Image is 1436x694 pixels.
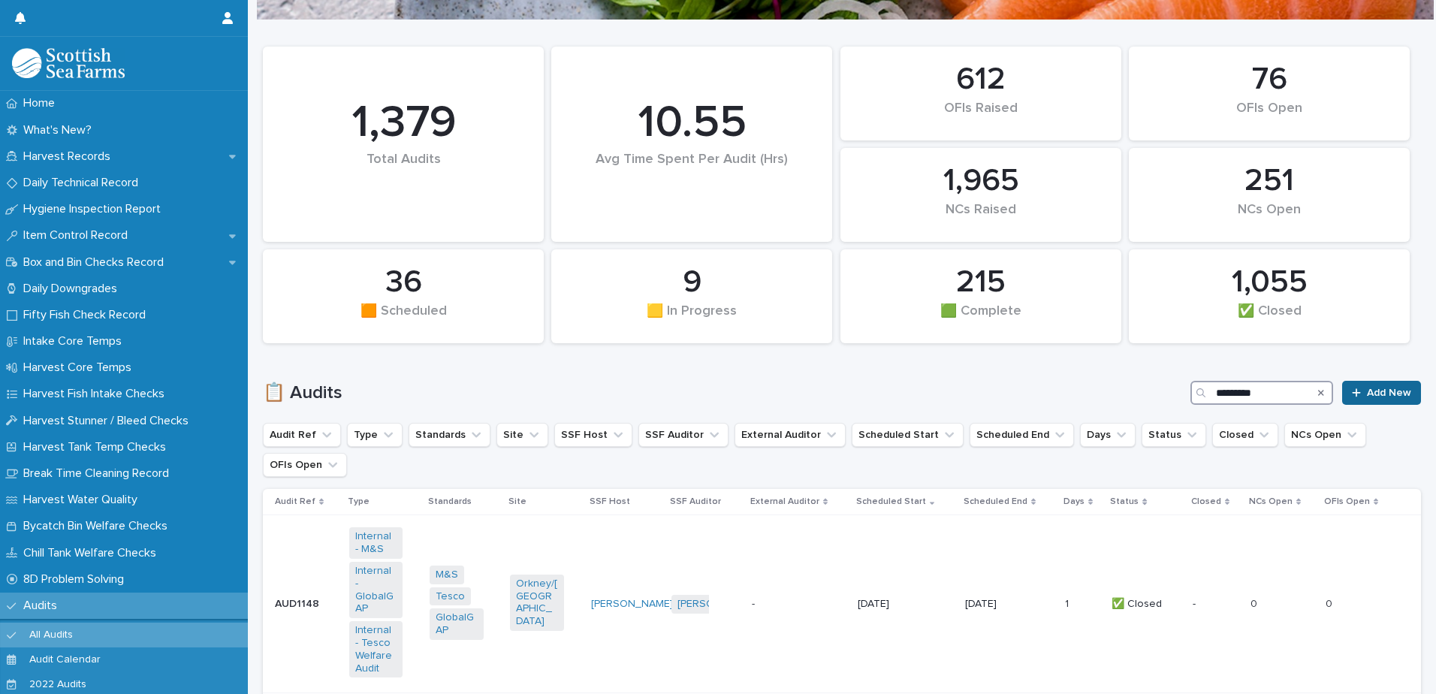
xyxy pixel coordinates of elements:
a: Internal - M&S [355,530,397,556]
tr: AUD1148AUD1148 Internal - M&S Internal - GlobalGAP Internal - Tesco Welfare Audit M&S Tesco Globa... [263,515,1421,693]
button: SSF Host [554,423,632,447]
p: Days [1063,493,1085,510]
button: Status [1142,423,1206,447]
a: [PERSON_NAME] [591,598,673,611]
button: Audit Ref [263,423,341,447]
p: 0 [1250,595,1260,611]
div: 251 [1154,162,1384,200]
p: Status [1110,493,1139,510]
div: OFIs Open [1154,101,1384,132]
div: NCs Open [1154,202,1384,234]
p: OFIs Open [1324,493,1370,510]
div: Total Audits [288,152,518,199]
button: SSF Auditor [638,423,729,447]
p: Break Time Cleaning Record [17,466,181,481]
p: Harvest Core Temps [17,361,143,375]
p: - [752,595,758,611]
a: Orkney/[GEOGRAPHIC_DATA] [516,578,557,628]
p: SSF Host [590,493,630,510]
a: M&S [436,569,458,581]
p: Home [17,96,67,110]
div: 1,965 [866,162,1096,200]
div: OFIs Raised [866,101,1096,132]
p: - [1193,598,1239,611]
a: Tesco [436,590,465,603]
div: 1,055 [1154,264,1384,301]
div: 🟩 Complete [866,303,1096,335]
button: Standards [409,423,490,447]
button: Days [1080,423,1136,447]
p: Standards [428,493,472,510]
a: Internal - Tesco Welfare Audit [355,624,397,674]
p: Audits [17,599,69,613]
a: GlobalGAP [436,611,477,637]
p: Item Control Record [17,228,140,243]
button: NCs Open [1284,423,1366,447]
div: 612 [866,61,1096,98]
input: Search [1190,381,1333,405]
p: [DATE] [858,598,911,611]
p: Scheduled Start [856,493,926,510]
div: NCs Raised [866,202,1096,234]
p: Closed [1191,493,1221,510]
button: External Auditor [735,423,846,447]
p: Harvest Water Quality [17,493,149,507]
p: Chill Tank Welfare Checks [17,546,168,560]
div: 🟧 Scheduled [288,303,518,335]
a: Internal - GlobalGAP [355,565,397,615]
p: Bycatch Bin Welfare Checks [17,519,179,533]
h1: 📋 Audits [263,382,1184,404]
p: Fifty Fish Check Record [17,308,158,322]
span: Add New [1367,388,1411,398]
p: 0 [1326,595,1335,611]
p: Harvest Fish Intake Checks [17,387,176,401]
p: Harvest Records [17,149,122,164]
p: NCs Open [1249,493,1293,510]
div: 9 [577,264,807,301]
p: Hygiene Inspection Report [17,202,173,216]
p: Audit Ref [275,493,315,510]
div: 215 [866,264,1096,301]
p: Box and Bin Checks Record [17,255,176,270]
div: 76 [1154,61,1384,98]
p: 8D Problem Solving [17,572,136,587]
button: Closed [1212,423,1278,447]
p: 2022 Audits [17,678,98,691]
a: [PERSON_NAME] [677,598,759,611]
p: AUD1148 [275,595,322,611]
div: 🟨 In Progress [577,303,807,335]
p: SSF Auditor [670,493,721,510]
p: All Audits [17,629,85,641]
p: Site [508,493,526,510]
div: ✅ Closed [1154,303,1384,335]
p: [DATE] [965,598,1018,611]
button: OFIs Open [263,453,347,477]
p: ✅ Closed [1112,598,1165,611]
div: 36 [288,264,518,301]
p: Scheduled End [964,493,1027,510]
div: Avg Time Spent Per Audit (Hrs) [577,152,807,199]
div: 10.55 [577,96,807,150]
p: Intake Core Temps [17,334,134,349]
button: Scheduled Start [852,423,964,447]
p: Harvest Tank Temp Checks [17,440,178,454]
img: mMrefqRFQpe26GRNOUkG [12,48,125,78]
p: 1 [1065,595,1072,611]
p: External Auditor [750,493,819,510]
p: Harvest Stunner / Bleed Checks [17,414,201,428]
div: 1,379 [288,96,518,150]
button: Scheduled End [970,423,1074,447]
p: Daily Technical Record [17,176,150,190]
button: Type [347,423,403,447]
p: What's New? [17,123,104,137]
p: Daily Downgrades [17,282,129,296]
button: Site [496,423,548,447]
p: Type [348,493,370,510]
a: Add New [1342,381,1421,405]
p: Audit Calendar [17,653,113,666]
